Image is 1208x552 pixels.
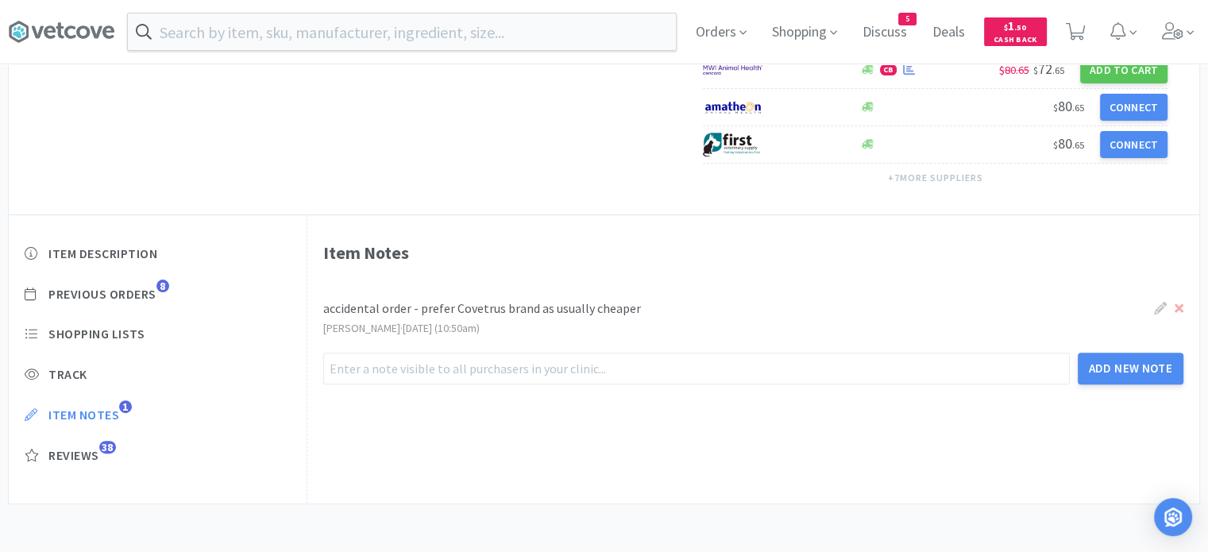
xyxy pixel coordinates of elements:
[119,400,132,413] span: 1
[323,353,1070,384] input: Enter a note visible to all purchasers in your clinic...
[156,280,169,292] span: 8
[48,447,99,464] span: Reviews
[48,407,119,423] span: Item Notes
[1078,353,1184,384] button: Add New Note
[999,63,1029,77] span: $80.65
[1014,22,1026,33] span: . 50
[1033,64,1038,76] span: $
[323,239,1183,267] div: Item Notes
[1154,498,1192,536] div: Open Intercom Messenger
[926,25,971,40] a: Deals
[1072,139,1084,151] span: . 65
[1033,60,1064,78] span: 72
[881,65,896,75] span: CB
[323,321,480,335] span: [PERSON_NAME] · [DATE] (10:50am)
[1052,64,1064,76] span: . 65
[48,286,156,303] span: Previous Orders
[1072,102,1084,114] span: . 65
[1053,139,1058,151] span: $
[1053,134,1084,152] span: 80
[1004,18,1026,33] span: 1
[128,14,676,50] input: Search by item, sku, manufacturer, ingredient, size...
[899,14,916,25] span: 5
[880,167,990,189] button: +7more suppliers
[984,10,1047,53] a: $1.50Cash Back
[48,326,145,342] span: Shopping Lists
[856,25,913,40] a: Discuss5
[1080,56,1167,83] button: Add to Cart
[1100,94,1167,121] button: Connect
[48,245,157,262] span: Item Description
[48,366,87,383] span: Track
[1100,131,1167,158] button: Connect
[703,58,762,82] img: f6b2451649754179b5b4e0c70c3f7cb0_2.png
[99,441,116,454] span: 38
[323,299,1112,319] div: accidental order - prefer Covetrus brand as usually cheaper
[1053,102,1058,114] span: $
[1053,97,1084,115] span: 80
[1004,22,1008,33] span: $
[703,133,762,156] img: 67d67680309e4a0bb49a5ff0391dcc42_6.png
[994,36,1037,46] span: Cash Back
[703,95,762,119] img: 3331a67d23dc422aa21b1ec98afbf632_11.png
